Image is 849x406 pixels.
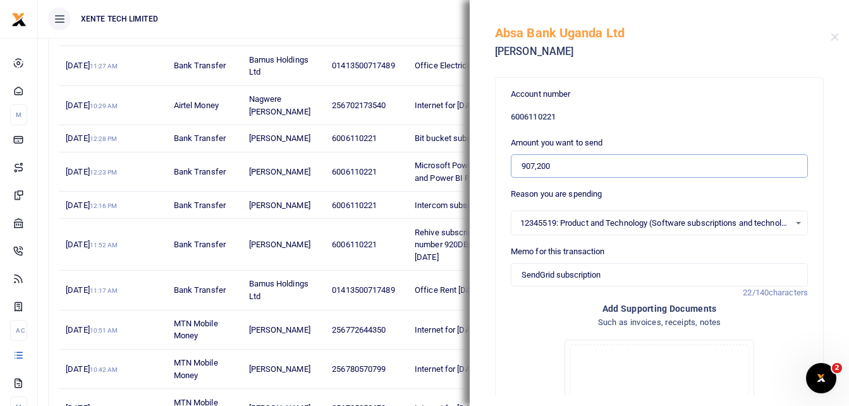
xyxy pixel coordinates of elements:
span: [DATE] [66,167,117,176]
span: 6006110221 [332,200,377,210]
img: logo-small [11,12,27,27]
span: 6006110221 [332,167,377,176]
span: Bank Transfer [174,200,226,210]
span: XENTE TECH LIMITED [76,13,163,25]
span: Airtel Money [174,101,219,110]
span: Microsoft Power Apps Premium and Power BI Pro subscriptions [415,161,530,183]
span: 2 [832,363,842,373]
span: Bamus Holdings Ltd [249,55,308,77]
small: 11:27 AM [90,63,118,70]
span: Bank Transfer [174,133,226,143]
span: Internet for [DATE] [415,101,481,110]
span: 12345519: Product and Technology (Software subscriptions and technology costs) [520,217,790,230]
span: [DATE] [66,200,117,210]
span: 01413500717489 [332,285,394,295]
span: Rehive subscription Invoice number 920DBBF90076 dated [DATE] [415,228,523,262]
label: Amount you want to send [511,137,602,149]
span: [PERSON_NAME] [249,325,310,335]
button: Close [831,33,839,41]
span: [PERSON_NAME] [249,200,310,210]
span: Bank Transfer [174,240,226,249]
span: characters [769,288,808,297]
iframe: Intercom live chat [806,363,836,393]
span: [PERSON_NAME] [249,364,310,374]
h4: Such as invoices, receipts, notes [511,316,808,329]
span: [DATE] [66,61,118,70]
span: [DATE] [66,101,118,110]
span: Bank Transfer [174,285,226,295]
h5: [PERSON_NAME] [495,46,831,58]
span: Bit bucket subscription [415,133,498,143]
span: 01413500717489 [332,61,394,70]
h6: 6006110221 [511,112,808,122]
small: 12:28 PM [90,135,118,142]
span: Bamus Holdings Ltd [249,279,308,301]
span: Bank Transfer [174,61,226,70]
span: Office Rent [DATE] [415,285,482,295]
span: Bank Transfer [174,167,226,176]
label: Memo for this transaction [511,245,605,258]
span: 256772644350 [332,325,386,335]
label: Account number [511,88,570,101]
span: 256780570799 [332,364,386,374]
input: Enter Reason [511,263,808,287]
small: 10:42 AM [90,366,118,373]
span: [DATE] [66,325,118,335]
span: 6006110221 [332,133,377,143]
span: [PERSON_NAME] [249,133,310,143]
span: MTN Mobile Money [174,358,218,380]
li: M [10,104,27,125]
span: Internet for [DATE] [415,364,481,374]
span: [PERSON_NAME] [249,240,310,249]
span: [DATE] [66,364,118,374]
span: [DATE] [66,285,118,295]
span: 256702173540 [332,101,386,110]
span: 22/140 [743,288,769,297]
input: UGX [511,154,808,178]
span: MTN Mobile Money [174,319,218,341]
span: [DATE] [66,133,117,143]
small: 12:16 PM [90,202,118,209]
h5: Absa Bank Uganda Ltd [495,25,831,40]
a: logo-small logo-large logo-large [11,14,27,23]
span: 6006110221 [332,240,377,249]
span: [PERSON_NAME] [249,167,310,176]
small: 10:29 AM [90,102,118,109]
li: Ac [10,320,27,341]
small: 11:52 AM [90,242,118,249]
label: Reason you are spending [511,188,602,200]
span: Intercom subscription [415,200,494,210]
span: Internet for [DATE] [415,325,481,335]
span: Nagwere [PERSON_NAME] [249,94,310,116]
small: 12:23 PM [90,169,118,176]
h4: Add supporting Documents [511,302,808,316]
span: [DATE] [66,240,118,249]
small: 11:17 AM [90,287,118,294]
small: 10:51 AM [90,327,118,334]
span: Office Electricity [DATE] [415,61,501,70]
